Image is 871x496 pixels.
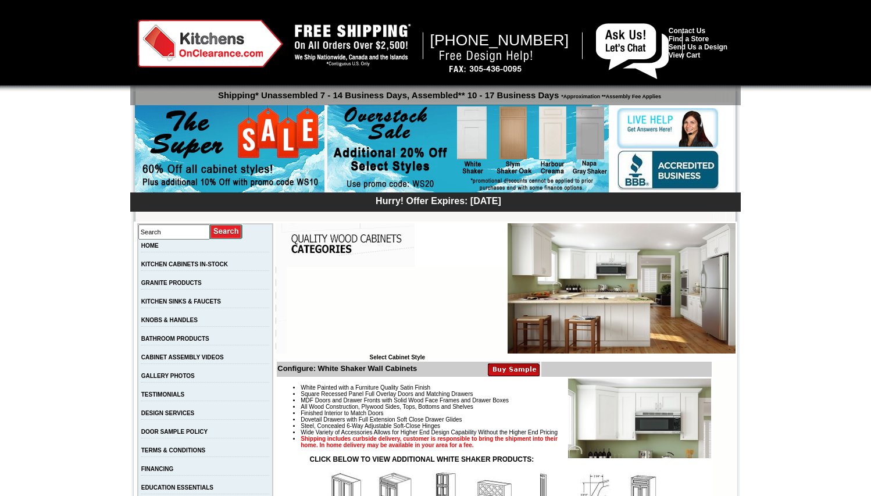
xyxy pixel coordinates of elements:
li: Wide Variety of Accessories Allows for Higher End Design Capability Without the Higher End Pricing [301,429,711,436]
span: *Approximation **Assembly Fee Applies [559,91,661,99]
iframe: Browser incompatible [287,267,508,354]
a: CABINET ASSEMBLY VIDEOS [141,354,224,361]
li: All Wood Construction, Plywood Sides, Tops, Bottoms and Shelves [301,404,711,410]
a: DOOR SAMPLE POLICY [141,429,208,435]
b: Configure: White Shaker Wall Cabinets [277,364,417,373]
li: White Painted with a Furniture Quality Satin Finish [301,384,711,391]
a: Contact Us [669,27,705,35]
a: Find a Store [669,35,709,43]
a: KNOBS & HANDLES [141,317,198,323]
a: EDUCATION ESSENTIALS [141,484,213,491]
img: Product Image [568,379,711,458]
p: Shipping* Unassembled 7 - 14 Business Days, Assembled** 10 - 17 Business Days [136,85,741,100]
a: KITCHEN CABINETS IN-STOCK [141,261,228,267]
a: GALLERY PHOTOS [141,373,195,379]
li: Steel, Concealed 6-Way Adjustable Soft-Close Hinges [301,423,711,429]
li: Square Recessed Panel Full Overlay Doors and Matching Drawers [301,391,711,397]
a: KITCHEN SINKS & FAUCETS [141,298,221,305]
a: HOME [141,242,159,249]
span: [PHONE_NUMBER] [430,31,569,49]
li: Dovetail Drawers with Full Extension Soft Close Drawer Glides [301,416,711,423]
li: Finished Interior to Match Doors [301,410,711,416]
a: GRANITE PRODUCTS [141,280,202,286]
a: FINANCING [141,466,174,472]
li: MDF Doors and Drawer Fronts with Solid Wood Face Frames and Drawer Boxes [301,397,711,404]
strong: CLICK BELOW TO VIEW ADDITIONAL WHITE SHAKER PRODUCTS: [310,455,534,463]
a: Send Us a Design [669,43,727,51]
strong: Shipping includes curbside delivery, customer is responsible to bring the shipment into their hom... [301,436,558,448]
b: Select Cabinet Style [369,354,425,361]
a: TESTIMONIALS [141,391,184,398]
a: BATHROOM PRODUCTS [141,336,209,342]
img: Kitchens on Clearance Logo [138,20,283,67]
div: Hurry! Offer Expires: [DATE] [136,194,741,206]
a: View Cart [669,51,700,59]
input: Submit [210,224,243,240]
a: DESIGN SERVICES [141,410,195,416]
img: White Shaker [508,223,736,354]
a: TERMS & CONDITIONS [141,447,206,454]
